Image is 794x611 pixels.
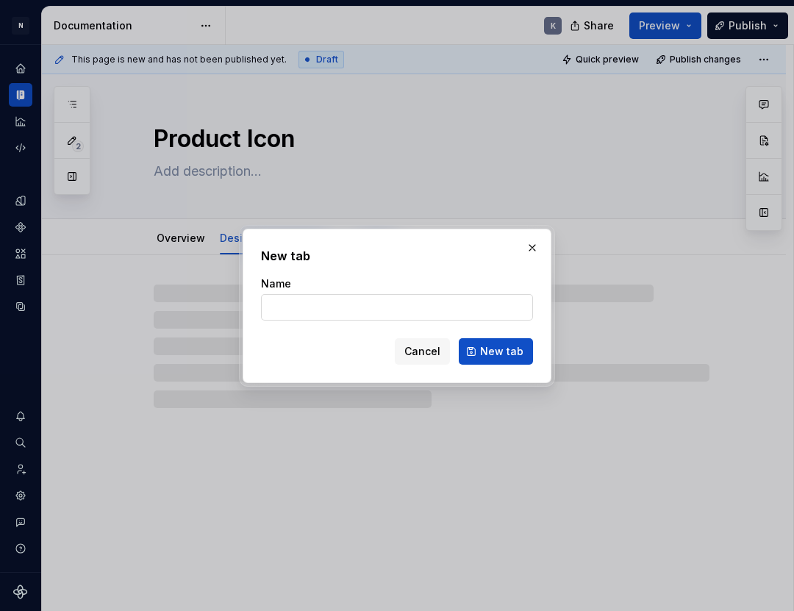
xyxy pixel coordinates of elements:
button: New tab [459,338,533,365]
label: Name [261,276,291,291]
span: New tab [480,344,523,359]
button: Cancel [395,338,450,365]
span: Cancel [404,344,440,359]
h2: New tab [261,247,533,265]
